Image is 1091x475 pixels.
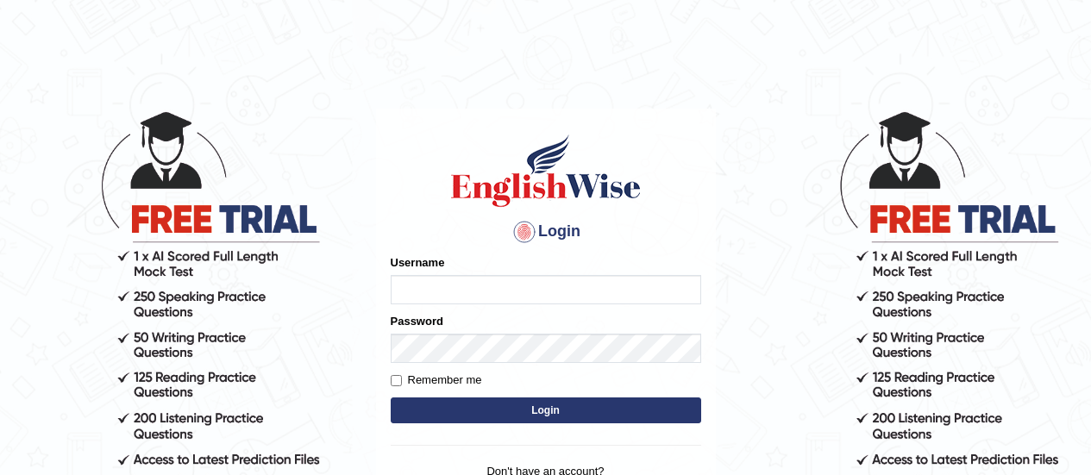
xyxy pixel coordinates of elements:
[391,372,482,389] label: Remember me
[448,132,644,209] img: Logo of English Wise sign in for intelligent practice with AI
[391,375,402,386] input: Remember me
[391,254,445,271] label: Username
[391,313,443,329] label: Password
[391,397,701,423] button: Login
[391,218,701,246] h4: Login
